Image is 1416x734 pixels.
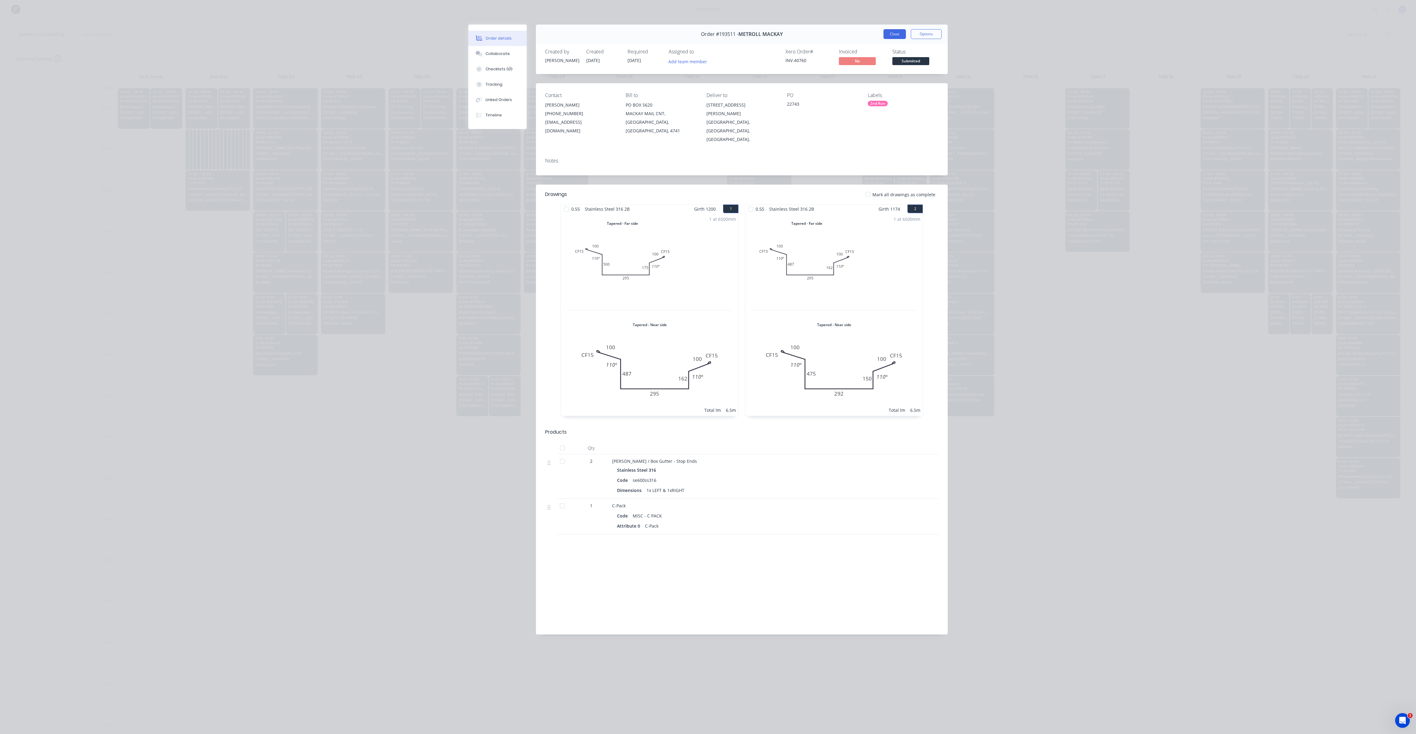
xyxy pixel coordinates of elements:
[694,205,716,213] span: Girth 1200
[468,77,527,92] button: Tracking
[892,57,929,65] span: Submitted
[911,29,942,39] button: Options
[894,216,920,222] div: 1 at 6500mm
[586,49,620,55] div: Created
[468,61,527,77] button: Checklists 0/0
[545,101,616,109] div: [PERSON_NAME]
[745,213,923,416] div: Tapered - Far side0CF15100487295162CF15100110º110ºTapered - Near side0CF15100475292150CF15100110º...
[617,521,643,530] div: Attribute 0
[669,49,730,55] div: Assigned to
[872,191,935,198] span: Mark all drawings as complete
[486,97,512,103] div: Linked Orders
[545,191,567,198] div: Drawings
[665,57,710,65] button: Add team member
[612,458,697,464] span: [PERSON_NAME] / Box Gutter - Stop Ends
[627,57,641,63] span: [DATE]
[706,101,777,118] div: [STREET_ADDRESS][PERSON_NAME]
[1395,713,1410,728] iframe: Intercom live chat
[486,112,502,118] div: Timeline
[626,109,696,135] div: MACKAY MAIL CNT, [GEOGRAPHIC_DATA], [GEOGRAPHIC_DATA], 4741
[787,92,858,98] div: PO
[839,49,885,55] div: Invoiced
[545,118,616,135] div: [EMAIL_ADDRESS][DOMAIN_NAME]
[706,92,777,98] div: Deliver to
[468,31,527,46] button: Order details
[630,476,659,485] div: se600ss316
[545,49,579,55] div: Created by
[709,216,736,222] div: 1 at 6500mm
[907,205,923,213] button: 2
[879,205,900,213] span: Girth 1174
[753,205,767,213] span: 0.55
[644,486,687,495] div: 1x LEFT & 1xRIGHT
[486,82,502,87] div: Tracking
[545,158,938,164] div: Notes
[617,476,630,485] div: Code
[617,466,659,474] div: Stainless Steel 316
[669,57,710,65] button: Add team member
[1408,713,1413,718] span: 1
[868,92,938,98] div: Labels
[630,511,664,520] div: MISC - C PACK
[569,205,582,213] span: 0.55
[883,29,906,39] button: Close
[617,511,630,520] div: Code
[787,101,858,109] div: 22743
[612,503,626,509] span: C-Pack
[626,92,696,98] div: Bill to
[561,213,738,416] div: Tapered - Far side0CF15100500295175CF15100110º110ºTapered - Near side0CF15100487295162CF15100110º...
[706,101,777,144] div: [STREET_ADDRESS][PERSON_NAME][GEOGRAPHIC_DATA], [GEOGRAPHIC_DATA], [GEOGRAPHIC_DATA],
[468,46,527,61] button: Collaborate
[868,101,888,106] div: 2nd Run
[892,57,929,66] button: Submitted
[839,57,876,65] span: No
[738,31,783,37] span: METROLL MACKAY
[723,205,738,213] button: 1
[545,101,616,135] div: [PERSON_NAME][PHONE_NUMBER][EMAIL_ADDRESS][DOMAIN_NAME]
[545,109,616,118] div: [PHONE_NUMBER]
[627,49,661,55] div: Required
[785,49,832,55] div: Xero Order #
[889,407,905,413] div: Total lm
[590,458,592,464] span: 2
[910,407,920,413] div: 6.5m
[701,31,738,37] span: Order #193511 -
[545,92,616,98] div: Contact
[726,407,736,413] div: 6.5m
[643,521,661,530] div: C-Pack
[486,51,510,57] div: Collaborate
[573,442,610,454] div: Qty
[468,107,527,123] button: Timeline
[486,66,513,72] div: Checklists 0/0
[582,205,632,213] span: Stainless Steel 316 2B
[626,101,696,109] div: PO BOX 5620
[617,486,644,495] div: Dimensions
[468,92,527,107] button: Linked Orders
[785,57,832,64] div: INV-40760
[545,57,579,64] div: [PERSON_NAME]
[486,36,512,41] div: Order details
[767,205,816,213] span: Stainless Steel 316 2B
[545,428,567,436] div: Products
[704,407,721,413] div: Total lm
[590,502,592,509] span: 1
[626,101,696,135] div: PO BOX 5620MACKAY MAIL CNT, [GEOGRAPHIC_DATA], [GEOGRAPHIC_DATA], 4741
[706,118,777,144] div: [GEOGRAPHIC_DATA], [GEOGRAPHIC_DATA], [GEOGRAPHIC_DATA],
[586,57,600,63] span: [DATE]
[892,49,938,55] div: Status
